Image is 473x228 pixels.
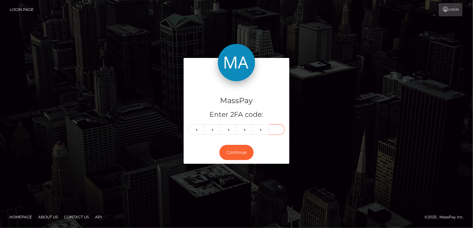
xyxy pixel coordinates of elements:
a: About Us [36,212,60,222]
a: Login [439,3,462,16]
img: MassPay [218,44,255,81]
h5: Enter 2FA code: [188,110,285,120]
a: API [93,212,104,222]
div: © 2025 , MassPay Inc. [425,214,468,221]
a: Contact Us [62,212,91,222]
a: Login Page [10,3,34,16]
h4: MassPay [188,95,285,106]
a: Homepage [7,212,34,222]
button: Continue [219,145,254,160]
